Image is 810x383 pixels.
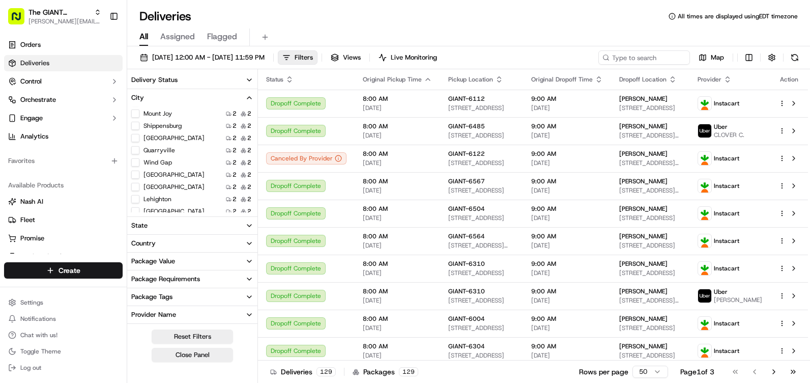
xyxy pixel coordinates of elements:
[4,212,123,228] button: Fleet
[363,104,432,112] span: [DATE]
[531,324,603,332] span: [DATE]
[363,186,432,195] span: [DATE]
[531,287,603,295] span: 9:00 AM
[233,158,237,167] span: 2
[233,146,237,154] span: 2
[714,288,728,296] span: Uber
[343,53,361,62] span: Views
[20,234,44,243] span: Promise
[247,110,251,118] span: 2
[619,95,668,103] span: [PERSON_NAME]
[714,264,739,272] span: Instacart
[20,215,35,225] span: Fleet
[233,110,237,118] span: 2
[531,95,603,103] span: 9:00 AM
[20,315,56,323] span: Notifications
[4,4,105,29] button: The GIANT Company[PERSON_NAME][EMAIL_ADDRESS][PERSON_NAME][DOMAIN_NAME]
[247,183,251,191] span: 2
[698,289,711,303] img: profile_uber_ahold_partner.png
[233,122,237,130] span: 2
[152,348,233,362] button: Close Panel
[26,66,183,76] input: Got a question? Start typing here...
[598,50,690,65] input: Type to search
[295,53,313,62] span: Filters
[35,107,129,116] div: We're available if you need us!
[8,234,119,243] a: Promise
[152,330,233,344] button: Reset Filters
[4,153,123,169] div: Favorites
[4,361,123,375] button: Log out
[448,186,515,195] span: [STREET_ADDRESS]
[278,50,317,65] button: Filters
[233,134,237,142] span: 2
[173,100,185,113] button: Start new chat
[448,296,515,305] span: [STREET_ADDRESS]
[714,182,739,190] span: Instacart
[363,150,432,158] span: 8:00 AM
[4,230,123,247] button: Promise
[10,41,185,57] p: Welcome 👋
[619,232,668,240] span: [PERSON_NAME]
[619,260,668,268] span: [PERSON_NAME]
[131,275,200,284] div: Package Requirements
[4,328,123,342] button: Chat with us!
[143,122,182,130] label: Shippensburg
[698,124,711,138] img: profile_uber_ahold_partner.png
[714,123,728,131] span: Uber
[680,367,714,377] div: Page 1 of 3
[698,317,711,330] img: profile_instacart_ahold_partner.png
[363,241,432,250] span: [DATE]
[247,146,251,154] span: 2
[694,50,729,65] button: Map
[363,214,432,222] span: [DATE]
[143,183,205,191] label: [GEOGRAPHIC_DATA]
[619,296,681,305] span: [STREET_ADDRESS][PERSON_NAME]
[233,207,237,215] span: 2
[131,75,178,85] div: Delivery Status
[35,97,167,107] div: Start new chat
[714,296,762,304] span: [PERSON_NAME]
[96,148,163,158] span: API Documentation
[531,159,603,167] span: [DATE]
[127,235,257,252] button: Country
[20,148,78,158] span: Knowledge Base
[20,77,42,86] span: Control
[326,50,365,65] button: Views
[619,159,681,167] span: [STREET_ADDRESS][PERSON_NAME]
[8,197,119,206] a: Nash AI
[448,122,485,130] span: GIANT-6485
[363,122,432,130] span: 8:00 AM
[28,17,101,25] button: [PERSON_NAME][EMAIL_ADDRESS][PERSON_NAME][DOMAIN_NAME]
[448,104,515,112] span: [STREET_ADDRESS]
[448,351,515,360] span: [STREET_ADDRESS]
[363,159,432,167] span: [DATE]
[143,207,205,215] label: [GEOGRAPHIC_DATA]
[20,298,43,307] span: Settings
[531,150,603,158] span: 9:00 AM
[619,131,681,140] span: [STREET_ADDRESS][PERSON_NAME]
[20,95,56,104] span: Orchestrate
[20,132,48,141] span: Analytics
[152,53,265,62] span: [DATE] 12:00 AM - [DATE] 11:59 PM
[698,179,711,193] img: profile_instacart_ahold_partner.png
[619,287,668,295] span: [PERSON_NAME]
[247,171,251,179] span: 2
[448,177,485,185] span: GIANT-6567
[531,75,593,84] span: Original Dropoff Time
[20,364,41,372] span: Log out
[127,217,257,234] button: State
[4,312,123,326] button: Notifications
[135,50,269,65] button: [DATE] 12:00 AM - [DATE] 11:59 PM
[363,205,432,213] span: 8:00 AM
[139,31,148,43] span: All
[619,75,667,84] span: Dropoff Location
[10,97,28,116] img: 1736555255976-a54dd68f-1ca7-489b-9aae-adbdc363a1c4
[127,270,257,288] button: Package Requirements
[619,122,668,130] span: [PERSON_NAME]
[143,158,172,167] label: Wind Gap
[4,344,123,359] button: Toggle Theme
[4,177,123,194] div: Available Products
[448,232,485,240] span: GIANT-6564
[448,159,515,167] span: [STREET_ADDRESS]
[86,149,94,157] div: 💻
